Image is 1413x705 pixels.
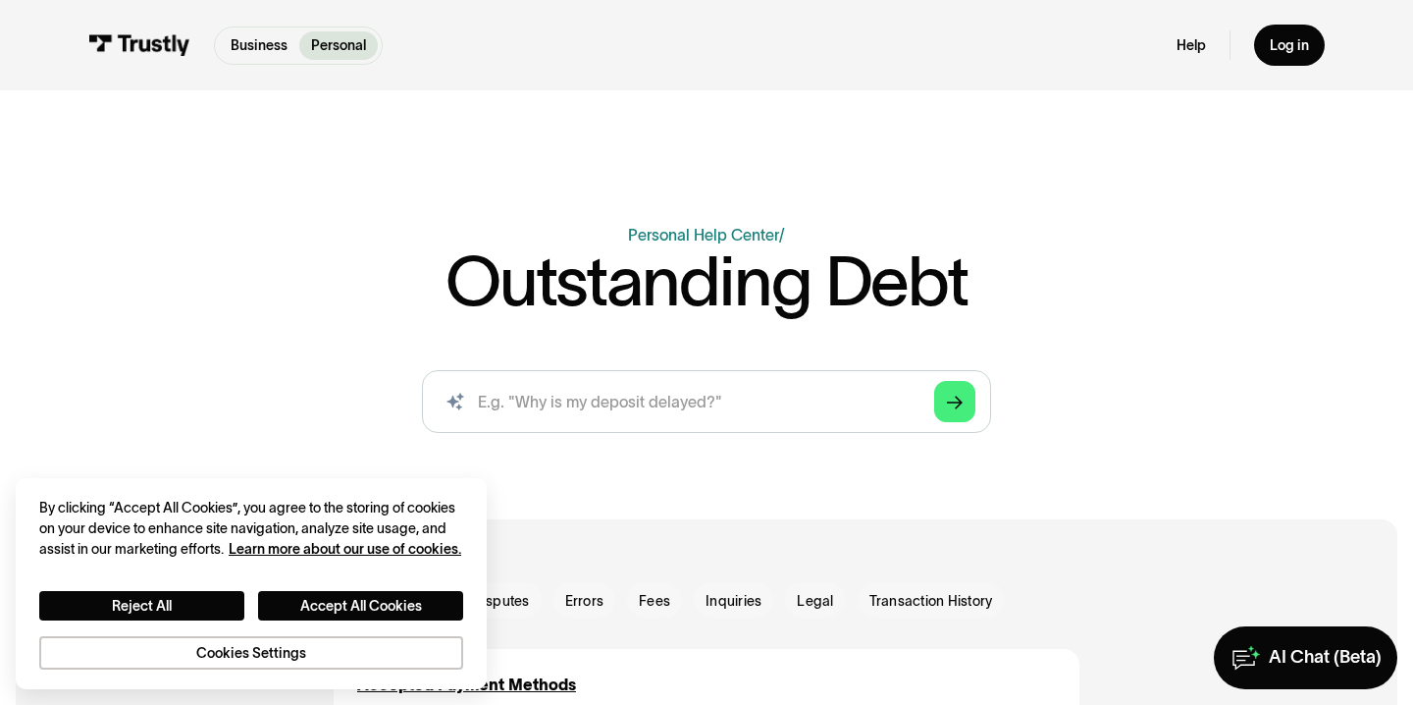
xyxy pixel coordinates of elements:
span: Inquiries [706,591,761,611]
div: By clicking “Accept All Cookies”, you agree to the storing of cookies on your device to enhance s... [39,498,463,560]
button: Cookies Settings [39,636,463,670]
button: Accept All Cookies [258,591,463,621]
a: More information about your privacy, opens in a new tab [229,541,461,557]
a: Business [219,31,299,60]
span: Legal [797,591,833,611]
form: Email Form [334,582,1079,618]
a: Help [1177,36,1206,54]
a: Personal [299,31,378,60]
span: Errors [565,591,604,611]
div: Cookie banner [16,478,487,689]
div: Log in [1270,36,1309,54]
p: Business [231,35,288,56]
span: Fees [639,591,670,611]
div: AI Chat (Beta) [1269,646,1382,669]
p: Personal [311,35,366,56]
div: / [779,226,785,244]
button: Reject All [39,591,244,621]
span: Disputes [473,591,530,611]
form: Search [422,370,991,433]
div: Privacy [39,498,463,670]
span: Transaction History [869,591,993,611]
a: Log in [1254,25,1325,66]
a: AI Chat (Beta) [1214,626,1397,689]
h1: Outstanding Debt [445,246,968,315]
a: Personal Help Center [628,226,779,244]
img: Trustly Logo [88,34,190,56]
input: search [422,370,991,433]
